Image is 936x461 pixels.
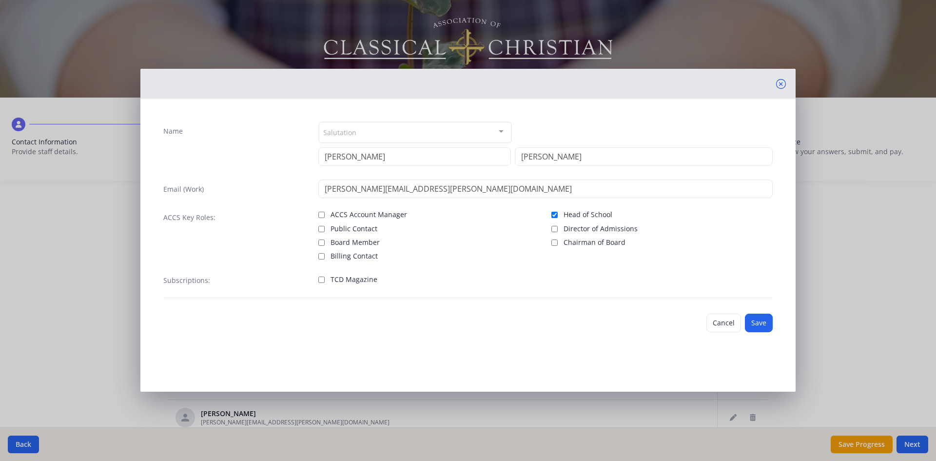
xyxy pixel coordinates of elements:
input: Board Member [318,240,325,246]
button: Cancel [706,314,741,332]
label: ACCS Key Roles: [163,213,215,222]
button: Save [745,314,773,332]
input: contact@site.com [318,180,773,198]
label: Email (Work) [163,184,204,194]
input: Chairman of Board [551,240,558,246]
input: Billing Contact [318,253,325,260]
span: Billing Contact [331,251,378,261]
span: Board Member [331,238,380,247]
span: Salutation [323,126,356,138]
span: ACCS Account Manager [331,210,407,220]
input: Public Contact [318,226,325,232]
span: Chairman of Board [564,238,625,247]
input: Head of School [551,212,558,218]
input: ACCS Account Manager [318,212,325,218]
label: Name [163,126,183,136]
input: Director of Admissions [551,226,558,232]
span: Head of School [564,210,612,220]
span: TCD Magazine [331,275,377,284]
span: Director of Admissions [564,224,638,234]
span: Public Contact [331,224,377,234]
label: Subscriptions: [163,276,210,285]
input: First Name [318,147,511,166]
input: TCD Magazine [318,277,325,283]
input: Last Name [515,147,773,166]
